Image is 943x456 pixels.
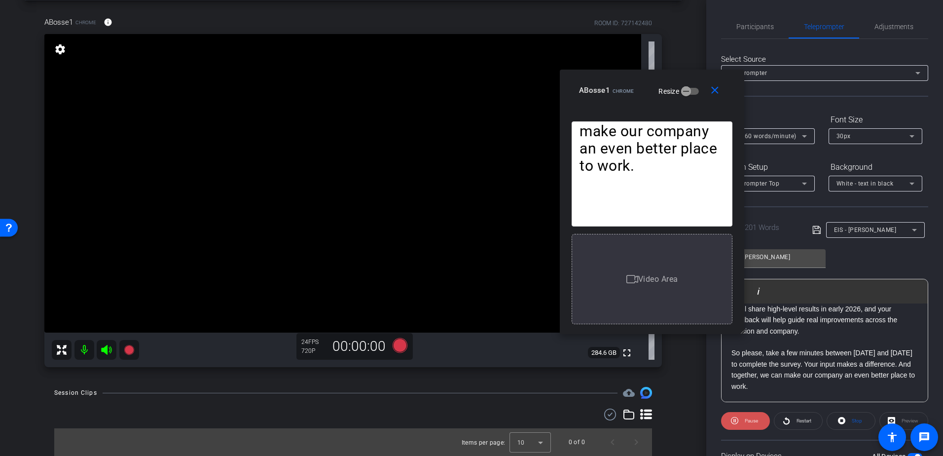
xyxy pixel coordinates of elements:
span: 201 Words [745,223,779,232]
mat-icon: fullscreen [621,347,633,359]
div: Background [829,159,922,176]
p: We’ll share high-level results in early 2026, and your feedback will help guide real improvements... [731,293,918,337]
span: ABosse1 [44,17,73,28]
div: Session Clips [54,388,97,398]
div: 0 of 0 [569,437,585,447]
div: 00:00:00 [326,338,392,355]
p: So please, take a few minutes between [DATE] and [DATE] to complete the survey. Your input makes ... [731,347,918,392]
span: Stop [852,418,862,423]
span: Adjustments [874,23,913,30]
div: Items per page: [462,438,506,448]
span: 284.6 GB [588,347,620,359]
span: Participants [736,23,774,30]
div: ROOM ID: 727142480 [594,19,652,28]
img: Session clips [640,387,652,399]
div: Speed [721,112,815,128]
span: White - text in black [836,180,894,187]
div: 720P [301,347,326,355]
button: Next page [624,430,648,454]
mat-icon: cloud_upload [623,387,635,399]
span: FPS [308,339,319,345]
div: Screen Setup [721,159,815,176]
mat-icon: message [918,431,930,443]
span: Chrome [75,19,96,26]
div: Select Source [721,54,928,65]
input: Title [729,251,818,263]
span: Video Area [638,274,678,283]
span: 30px [836,133,851,140]
span: Teleprompter Top [729,180,779,187]
div: Script [721,222,798,233]
span: Chrome [613,88,634,94]
span: EIS - [PERSON_NAME] [834,227,897,233]
span: ABosse1 [579,86,610,95]
span: Pause [745,418,758,423]
span: Restart [797,418,811,423]
mat-icon: info [104,18,112,27]
button: Previous page [601,430,624,454]
span: Teleprompter [804,23,844,30]
span: Destinations for your clips [623,387,635,399]
label: Resize [658,86,681,96]
mat-icon: close [709,84,721,97]
span: 6X (160 words/minute) [729,133,797,140]
mat-icon: accessibility [886,431,898,443]
mat-icon: settings [53,43,67,55]
div: 24 [301,338,326,346]
span: Teleprompter [729,70,767,76]
div: Font Size [829,112,922,128]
